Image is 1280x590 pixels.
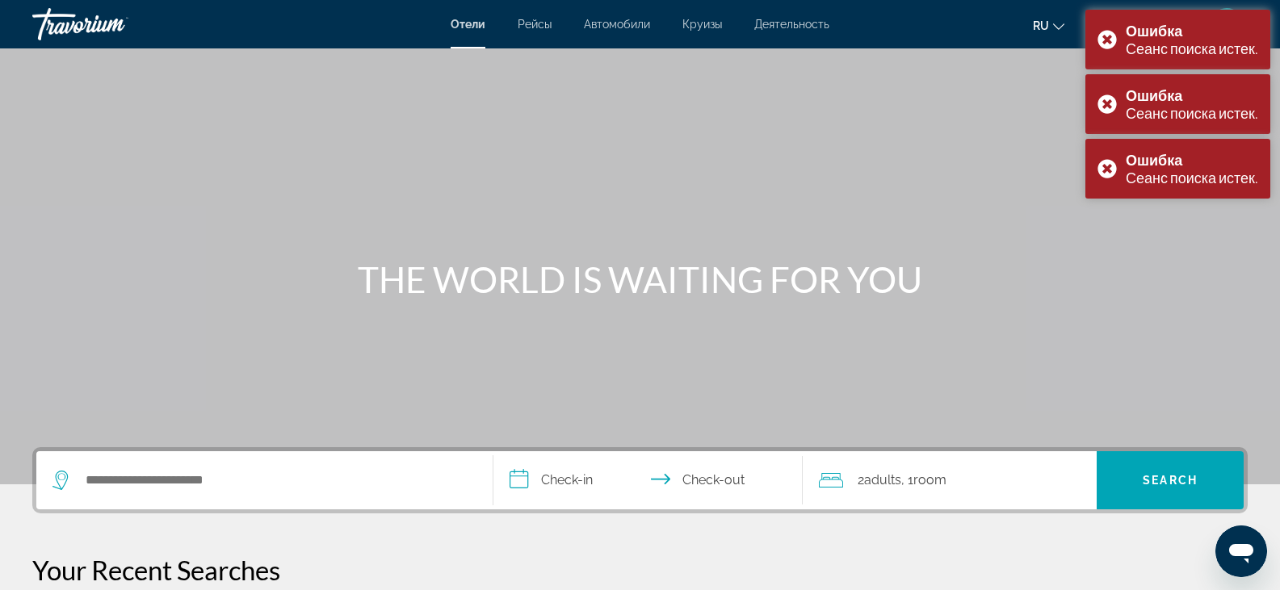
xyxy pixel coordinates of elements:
font: Сеанс поиска истек. [1126,169,1258,186]
span: Room [913,472,946,487]
iframe: Кнопка для запуска окна сообщений [1215,525,1267,577]
button: Меню пользователя [1206,7,1248,41]
button: Search [1097,451,1244,509]
button: Изменить язык [1033,14,1064,37]
a: Травориум [32,3,194,45]
span: Search [1143,474,1198,487]
font: Ошибка [1126,151,1182,169]
font: Сеанс поиска истек. [1126,40,1258,57]
p: Your Recent Searches [32,554,1248,586]
font: Сеанс поиска истек. [1126,104,1258,122]
span: , 1 [901,469,946,492]
a: Автомобили [584,18,650,31]
div: Ошибка [1126,22,1258,40]
font: ru [1033,19,1049,32]
input: Search hotel destination [84,468,468,492]
font: Ошибка [1126,86,1182,104]
div: Search widget [36,451,1244,509]
a: Деятельность [754,18,829,31]
a: Рейсы [518,18,552,31]
span: 2 [858,469,901,492]
span: Adults [864,472,901,487]
a: Круизы [682,18,722,31]
button: Travelers: 2 adults, 0 children [803,451,1097,509]
div: Ошибка [1126,86,1258,104]
font: Ошибка [1126,22,1182,40]
button: Select check in and out date [493,451,804,509]
h1: THE WORLD IS WAITING FOR YOU [338,258,943,300]
a: Отели [451,18,485,31]
div: Ошибка [1126,151,1258,169]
